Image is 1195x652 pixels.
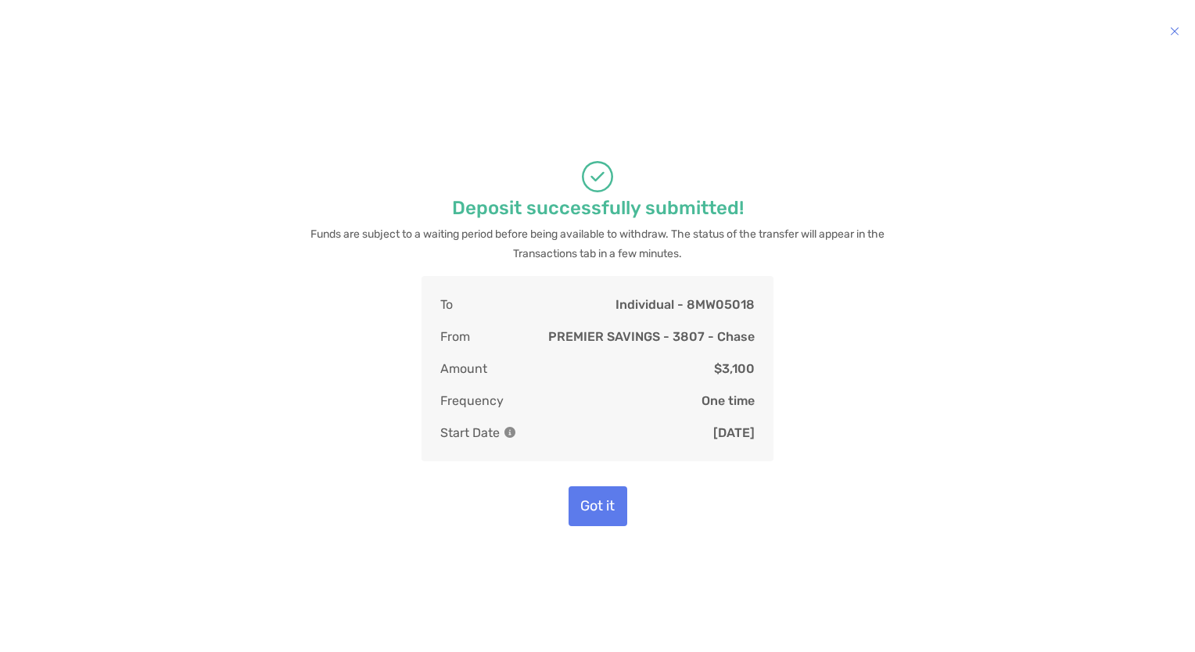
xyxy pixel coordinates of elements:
[548,327,755,346] p: PREMIER SAVINGS - 3807 - Chase
[569,486,627,526] button: Got it
[504,427,515,438] img: Information Icon
[702,391,755,410] p: One time
[440,295,453,314] p: To
[440,423,515,442] p: Start Date
[713,423,755,442] p: [DATE]
[440,359,487,378] p: Amount
[714,359,755,378] p: $3,100
[615,295,755,314] p: Individual - 8MW05018
[304,224,891,263] p: Funds are subject to a waiting period before being available to withdraw. The status of the trans...
[452,199,744,218] p: Deposit successfully submitted!
[440,327,470,346] p: From
[440,391,504,410] p: Frequency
